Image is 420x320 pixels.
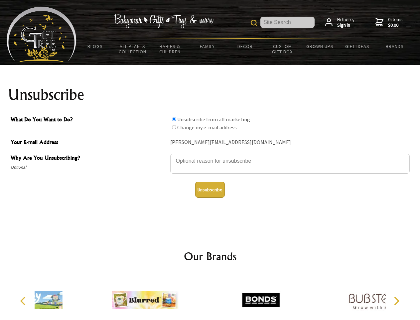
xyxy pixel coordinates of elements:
a: Decor [226,39,264,53]
strong: $0.00 [388,22,403,28]
a: Babies & Children [151,39,189,59]
button: Unsubscribe [195,182,225,198]
img: Babywear - Gifts - Toys & more [114,14,213,28]
img: Babyware - Gifts - Toys and more... [7,7,76,62]
h1: Unsubscribe [8,87,412,103]
a: Grown Ups [301,39,339,53]
span: What Do You Want to Do? [11,115,167,125]
strong: Sign in [337,22,354,28]
a: Brands [376,39,414,53]
img: product search [251,20,257,26]
a: Gift Ideas [339,39,376,53]
input: What Do You Want to Do? [172,125,176,129]
a: BLOGS [76,39,114,53]
span: Optional [11,163,167,171]
input: What Do You Want to Do? [172,117,176,121]
span: Why Are You Unsubscribing? [11,154,167,163]
button: Previous [17,294,31,308]
span: Your E-mail Address [11,138,167,148]
input: Site Search [260,17,315,28]
button: Next [389,294,404,308]
textarea: Why Are You Unsubscribing? [170,154,410,174]
div: [PERSON_NAME][EMAIL_ADDRESS][DOMAIN_NAME] [170,137,410,148]
h2: Our Brands [13,248,407,264]
a: 0 items$0.00 [375,17,403,28]
label: Change my e-mail address [177,124,237,131]
a: Hi there,Sign in [325,17,354,28]
span: Hi there, [337,17,354,28]
span: 0 items [388,16,403,28]
label: Unsubscribe from all marketing [177,116,250,123]
a: Family [189,39,226,53]
a: All Plants Collection [114,39,152,59]
a: Custom Gift Box [264,39,301,59]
